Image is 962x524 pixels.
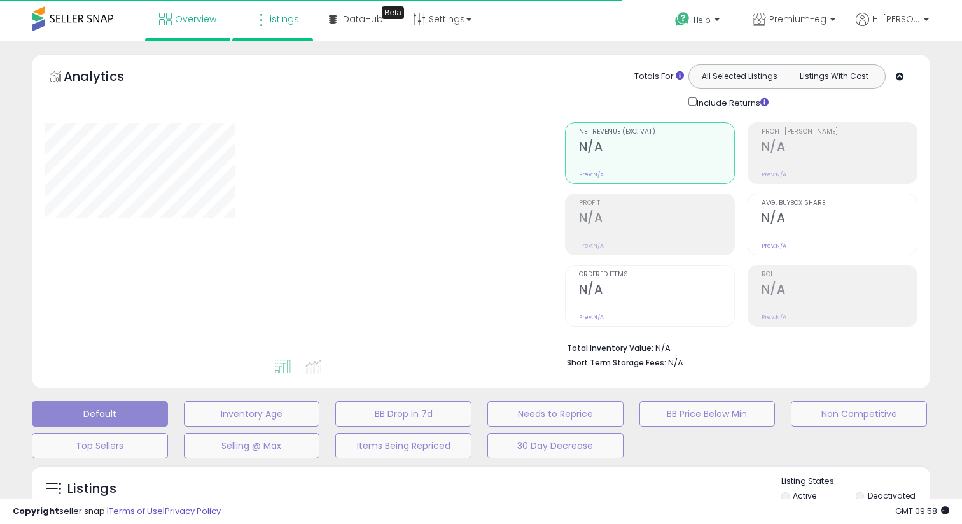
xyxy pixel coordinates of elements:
[567,343,653,353] b: Total Inventory Value:
[184,401,320,427] button: Inventory Age
[762,200,917,207] span: Avg. Buybox Share
[694,15,711,25] span: Help
[487,433,624,458] button: 30 Day Decrease
[856,13,929,41] a: Hi [PERSON_NAME]
[13,505,59,517] strong: Copyright
[786,68,881,85] button: Listings With Cost
[567,339,908,355] li: N/A
[762,242,786,250] small: Prev: N/A
[579,211,734,228] h2: N/A
[769,13,826,25] span: Premium-eg
[679,95,784,110] div: Include Returns
[791,401,927,427] button: Non Competitive
[639,401,776,427] button: BB Price Below Min
[762,211,917,228] h2: N/A
[32,401,168,427] button: Default
[382,6,404,19] div: Tooltip anchor
[674,11,690,27] i: Get Help
[567,357,666,368] b: Short Term Storage Fees:
[487,401,624,427] button: Needs to Reprice
[762,171,786,178] small: Prev: N/A
[184,433,320,458] button: Selling @ Max
[634,71,684,83] div: Totals For
[762,129,917,136] span: Profit [PERSON_NAME]
[579,139,734,157] h2: N/A
[64,67,149,89] h5: Analytics
[266,13,299,25] span: Listings
[579,242,604,250] small: Prev: N/A
[579,282,734,299] h2: N/A
[762,139,917,157] h2: N/A
[13,506,221,518] div: seller snap | |
[872,13,920,25] span: Hi [PERSON_NAME]
[175,13,216,25] span: Overview
[579,200,734,207] span: Profit
[335,433,471,458] button: Items Being Repriced
[579,171,604,178] small: Prev: N/A
[762,313,786,321] small: Prev: N/A
[579,313,604,321] small: Prev: N/A
[579,129,734,136] span: Net Revenue (Exc. VAT)
[579,271,734,278] span: Ordered Items
[668,357,683,369] span: N/A
[665,2,732,41] a: Help
[762,282,917,299] h2: N/A
[32,433,168,458] button: Top Sellers
[343,13,383,25] span: DataHub
[762,271,917,278] span: ROI
[692,68,787,85] button: All Selected Listings
[335,401,471,427] button: BB Drop in 7d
